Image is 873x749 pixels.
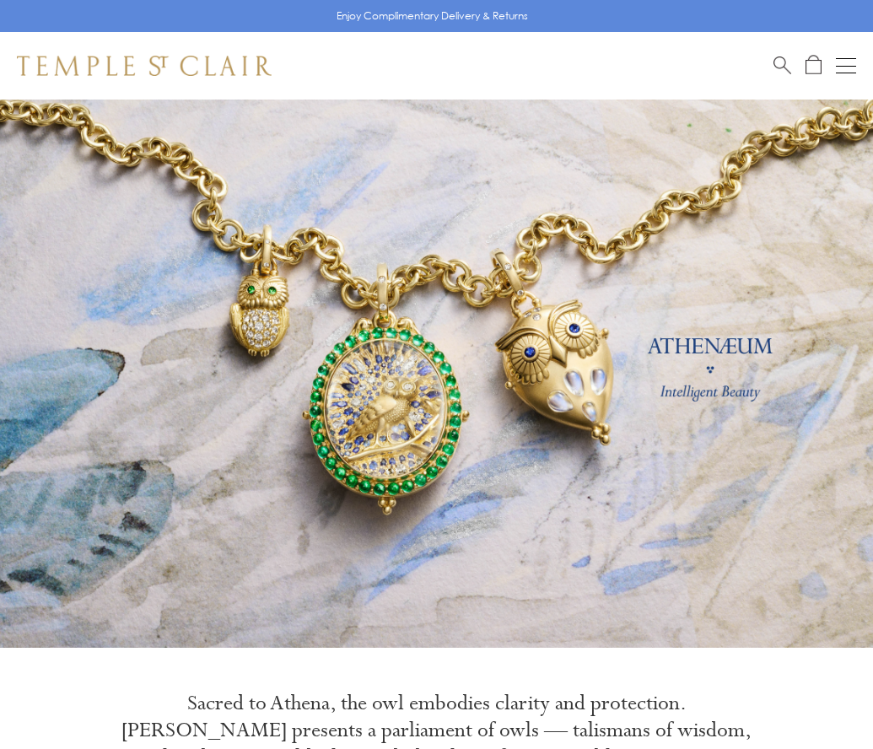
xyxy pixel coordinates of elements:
p: Enjoy Complimentary Delivery & Returns [337,8,528,24]
a: Open Shopping Bag [806,55,822,76]
a: Search [773,55,791,76]
button: Open navigation [836,56,856,76]
img: Temple St. Clair [17,56,272,76]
